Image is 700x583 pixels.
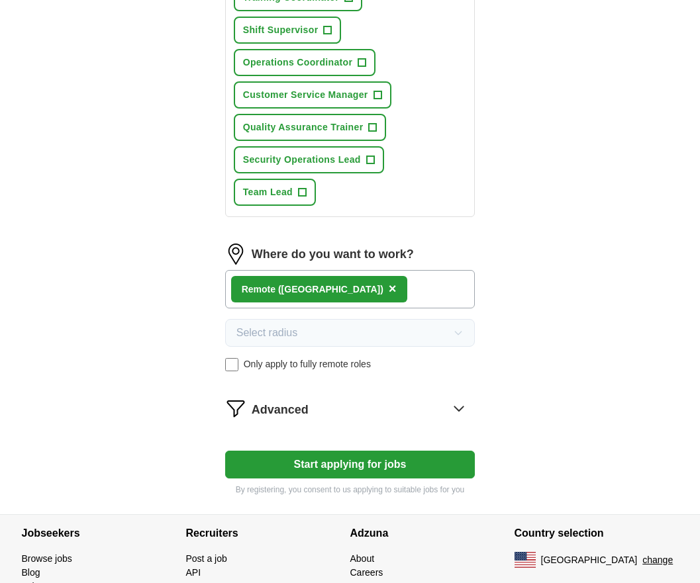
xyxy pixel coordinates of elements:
a: API [186,567,201,578]
img: location.png [225,244,246,265]
a: About [350,553,375,564]
button: Quality Assurance Trainer [234,114,387,141]
a: Post a job [186,553,227,564]
span: Operations Coordinator [243,56,353,69]
span: Select radius [236,325,298,341]
button: Operations Coordinator [234,49,376,76]
a: Browse jobs [22,553,72,564]
img: filter [225,398,246,419]
div: Remote ([GEOGRAPHIC_DATA]) [242,283,383,296]
span: Advanced [252,401,309,419]
span: Team Lead [243,185,293,199]
a: Blog [22,567,40,578]
button: Shift Supervisor [234,17,342,44]
label: Where do you want to work? [252,246,414,263]
span: Shift Supervisor [243,23,319,37]
span: × [389,281,397,296]
h4: Country selection [515,515,679,552]
input: Only apply to fully remote roles [225,358,238,371]
img: US flag [515,552,536,568]
button: × [389,279,397,299]
button: Start applying for jobs [225,451,475,478]
span: Customer Service Manager [243,88,368,102]
span: Only apply to fully remote roles [244,357,371,371]
button: Security Operations Lead [234,146,384,173]
button: Select radius [225,319,475,347]
button: Team Lead [234,179,316,206]
p: By registering, you consent to us applying to suitable jobs for you [225,484,475,496]
button: Customer Service Manager [234,81,391,109]
span: Quality Assurance Trainer [243,120,364,134]
span: [GEOGRAPHIC_DATA] [541,553,638,567]
span: Security Operations Lead [243,153,361,167]
a: Careers [350,567,383,578]
button: change [642,553,673,567]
